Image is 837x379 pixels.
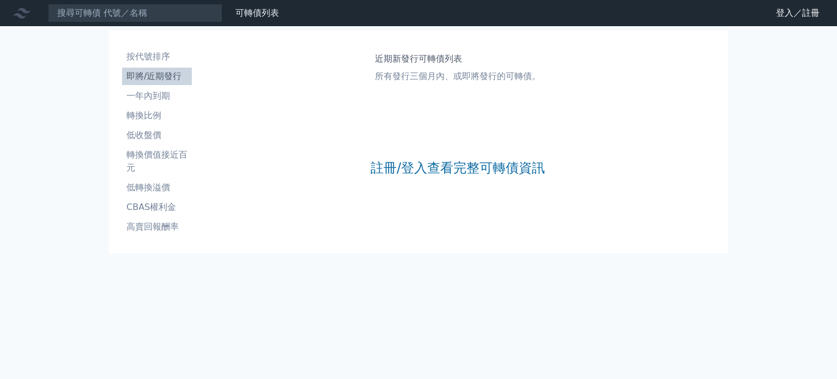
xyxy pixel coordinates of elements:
li: CBAS權利金 [122,201,192,214]
a: 登入／註冊 [767,4,828,22]
a: 可轉債列表 [235,8,279,18]
p: 所有發行三個月內、或即將發行的可轉債。 [375,70,541,83]
a: 按代號排序 [122,48,192,65]
a: 低轉換溢價 [122,179,192,196]
a: 高賣回報酬率 [122,218,192,236]
h1: 近期新發行可轉債列表 [375,52,541,65]
li: 低收盤價 [122,129,192,142]
a: CBAS權利金 [122,198,192,216]
a: 註冊/登入查看完整可轉債資訊 [371,159,545,177]
input: 搜尋可轉債 代號／名稱 [48,4,222,22]
li: 轉換價值接近百元 [122,148,192,175]
li: 即將/近期發行 [122,70,192,83]
a: 低收盤價 [122,127,192,144]
li: 轉換比例 [122,109,192,122]
li: 低轉換溢價 [122,181,192,194]
li: 一年內到期 [122,89,192,103]
a: 一年內到期 [122,87,192,105]
a: 轉換價值接近百元 [122,146,192,177]
li: 高賣回報酬率 [122,220,192,233]
a: 即將/近期發行 [122,68,192,85]
li: 按代號排序 [122,50,192,63]
a: 轉換比例 [122,107,192,124]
